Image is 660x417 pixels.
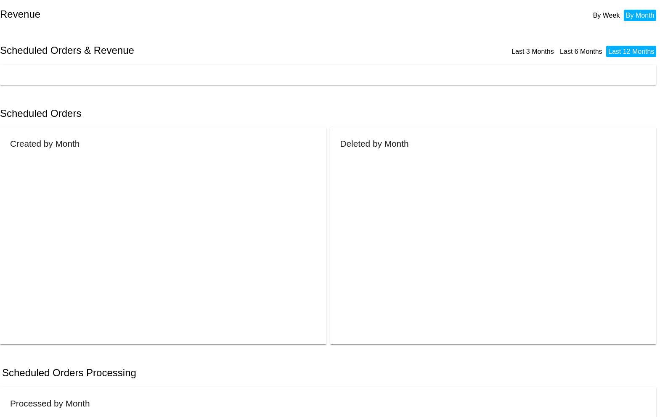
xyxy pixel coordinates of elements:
h2: Scheduled Orders Processing [2,367,136,379]
h2: Created by Month [10,139,80,148]
h2: Deleted by Month [340,139,409,148]
a: Last 3 Months [512,48,554,55]
a: Last 6 Months [560,48,602,55]
li: By Week [591,10,622,21]
li: By Month [624,10,657,21]
h2: Processed by Month [10,399,90,408]
a: Last 12 Months [608,48,654,55]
